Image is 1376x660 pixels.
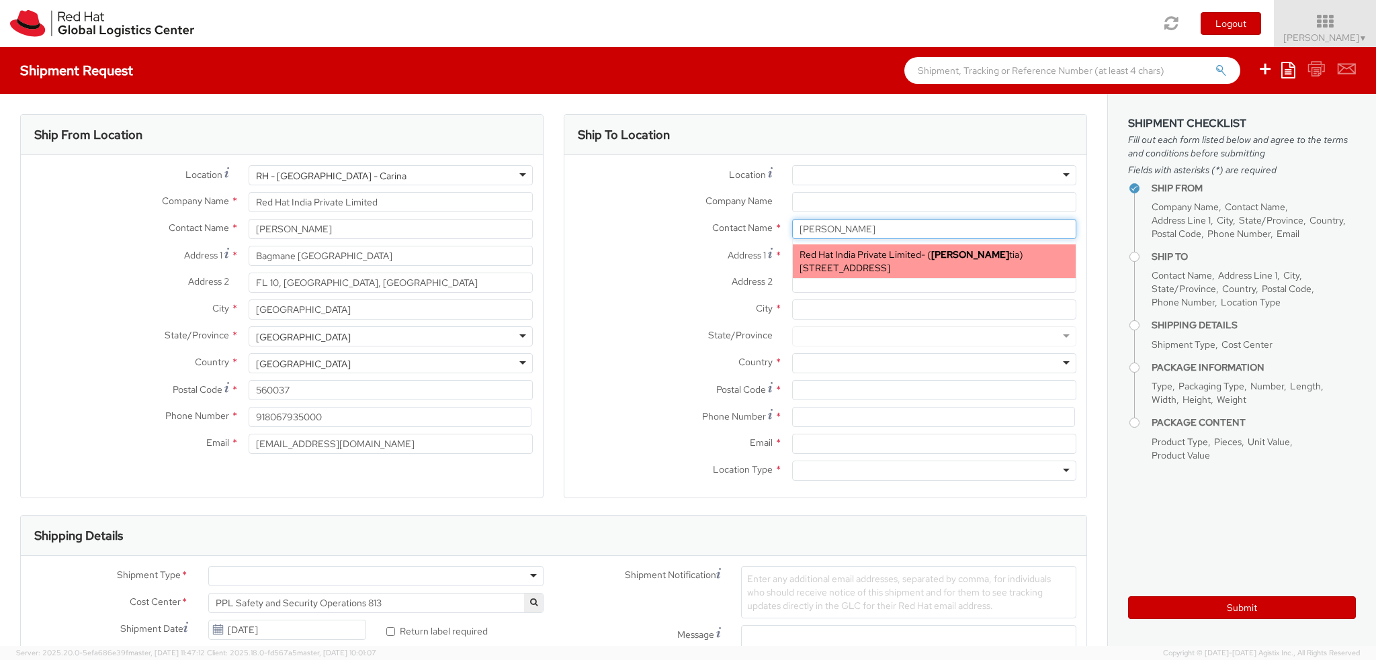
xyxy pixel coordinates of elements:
h3: Ship From Location [34,128,142,142]
h3: Shipping Details [34,529,123,543]
h4: Ship To [1152,252,1356,262]
span: Length [1290,380,1321,392]
span: Number [1250,380,1284,392]
input: Shipment, Tracking or Reference Number (at least 4 chars) [904,57,1240,84]
span: Address Line 1 [1218,269,1277,281]
span: [PERSON_NAME] [1283,32,1367,44]
span: ▼ [1359,33,1367,44]
span: Height [1182,393,1211,406]
button: Submit [1128,596,1356,619]
span: Contact Name [1225,201,1285,213]
span: Red Hat India Private Limited [800,248,921,261]
span: Cost Center [130,595,181,610]
div: - ( ) [793,244,1076,278]
span: Company Name [1152,201,1219,213]
span: Email [206,436,229,449]
span: Company Name [162,195,229,207]
span: Width [1152,393,1176,406]
span: State/Province [165,329,229,341]
span: City [756,302,773,314]
img: rh-logistics-00dfa346123c4ec078e1.svg [10,10,194,37]
span: Address 2 [188,275,229,287]
h4: Package Information [1152,363,1356,373]
span: Unit Value [1248,436,1290,448]
span: Fields with asterisks (*) are required [1128,163,1356,177]
span: Shipment Type [1152,338,1215,350]
span: Location Type [713,463,773,475]
span: tia [931,248,1019,261]
span: Postal Code [173,383,222,395]
span: Product Value [1152,449,1210,461]
h4: Package Content [1152,418,1356,428]
span: Message [677,628,714,641]
span: Packaging Type [1178,380,1244,392]
span: City [212,302,229,314]
span: Copyright © [DATE]-[DATE] Agistix Inc., All Rights Reserved [1163,648,1360,659]
span: Enter any additional email addresses, separated by comma, for individuals who should receive noti... [747,573,1051,612]
span: State/Province [1152,283,1216,295]
span: Shipment Notification [625,568,716,582]
span: master, [DATE] 11:47:12 [128,648,205,657]
span: Company Name [705,195,773,207]
div: RH - [GEOGRAPHIC_DATA] - Carina [256,169,406,183]
span: Location [185,169,222,181]
h4: Shipping Details [1152,320,1356,330]
span: Weight [1217,393,1246,406]
span: Country [738,356,773,368]
label: Return label required [386,622,490,638]
span: Country [1222,283,1256,295]
span: Postal Code [1152,228,1201,240]
span: PPL Safety and Security Operations 813 [216,597,536,609]
button: Logout [1201,12,1261,35]
span: Address 1 [184,249,222,261]
span: Address 1 [728,249,766,261]
span: Type [1152,380,1172,392]
span: Client: 2025.18.0-fd567a5 [207,648,376,657]
span: Postal Code [1262,283,1311,295]
span: Contact Name [712,222,773,234]
h4: Ship From [1152,183,1356,193]
span: Location Type [1221,296,1281,308]
span: Shipment Date [120,622,183,636]
span: Country [1309,214,1343,226]
span: Phone Number [1152,296,1215,308]
span: Postal Code [716,383,766,395]
span: State/Province [708,329,773,341]
span: State/Province [1239,214,1303,226]
span: Email [1277,228,1299,240]
span: Pieces [1214,436,1242,448]
span: City [1217,214,1233,226]
span: Contact Name [1152,269,1212,281]
div: [GEOGRAPHIC_DATA] [256,357,351,371]
span: City [1283,269,1299,281]
div: [GEOGRAPHIC_DATA] [256,330,351,344]
h3: Shipment Checklist [1128,117,1356,130]
span: Fill out each form listed below and agree to the terms and conditions before submitting [1128,133,1356,160]
span: Phone Number [702,410,766,422]
span: Cost Center [1221,338,1273,350]
span: Contact Name [169,222,229,234]
span: Address Line 1 [1152,214,1211,226]
strong: [PERSON_NAME] [931,248,1009,261]
span: master, [DATE] 10:01:07 [297,648,376,657]
span: Location [729,169,766,181]
span: Server: 2025.20.0-5efa686e39f [16,648,205,657]
h3: Ship To Location [578,128,670,142]
span: Shipment Type [117,568,181,583]
span: Product Type [1152,436,1208,448]
input: Return label required [386,627,395,636]
span: Phone Number [165,410,229,422]
span: [STREET_ADDRESS] [800,262,890,274]
h4: Shipment Request [20,63,133,78]
span: Address 2 [732,275,773,287]
span: Country [195,356,229,368]
span: PPL Safety and Security Operations 813 [208,593,544,613]
span: Email [750,436,773,449]
span: Phone Number [1207,228,1271,240]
